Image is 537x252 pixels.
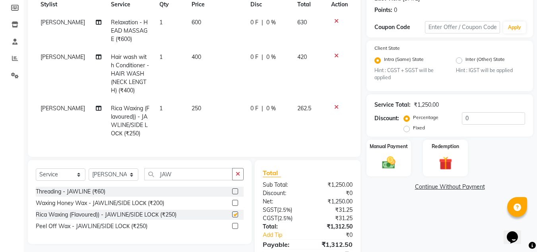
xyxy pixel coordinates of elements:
span: 600 [192,19,201,26]
div: ₹1,250.00 [414,101,439,109]
div: Service Total: [374,101,411,109]
iframe: chat widget [504,220,529,244]
span: 250 [192,105,201,112]
div: Waxing Honey Wax - JAWLINE/SIDE LOСК (₹200) [36,199,164,207]
span: | [262,18,263,27]
span: 1 [159,53,163,61]
label: Client State [374,45,400,52]
span: 0 F [250,104,258,113]
span: 2.5% [279,207,291,213]
span: 400 [192,53,201,61]
a: Add Tip [257,231,316,239]
span: SGST [263,206,277,213]
div: Total: [257,223,308,231]
img: _gift.svg [435,155,456,171]
div: Coupon Code [374,23,425,31]
div: ( ) [257,206,308,214]
div: ₹31.25 [308,206,359,214]
span: 0 % [266,18,276,27]
span: 420 [297,53,307,61]
div: Points: [374,6,392,14]
input: Search or Scan [144,168,233,180]
span: CGST [263,215,277,222]
label: Redemption [432,143,459,150]
span: 262.5 [297,105,311,112]
span: 0 % [266,104,276,113]
div: Net: [257,197,308,206]
div: Payable: [257,240,308,249]
div: ( ) [257,214,308,223]
div: Rica Waxing (Flavoured)) - JAWLINE/SIDE LOСК (₹250) [36,211,176,219]
label: Intra (Same) State [384,56,424,65]
span: Total [263,169,281,177]
label: Percentage [413,114,438,121]
span: Hair wash with Conditioner - HAIR WASH (NECK LENGTH) (₹400) [111,53,149,94]
span: 0 F [250,18,258,27]
span: Relaxation - HEAD MASSAGE (₹600) [111,19,148,43]
input: Enter Offer / Coupon Code [425,21,500,33]
button: Apply [503,21,526,33]
div: ₹1,250.00 [308,197,359,206]
div: ₹0 [316,231,359,239]
small: Hint : IGST will be applied [456,67,525,74]
div: Threading - JAWLINE (₹60) [36,188,105,196]
div: Discount: [257,189,308,197]
label: Inter (Other) State [465,56,505,65]
span: [PERSON_NAME] [41,53,85,61]
label: Manual Payment [370,143,408,150]
span: [PERSON_NAME] [41,105,85,112]
div: ₹1,250.00 [308,181,359,189]
div: ₹31.25 [308,214,359,223]
span: | [262,53,263,61]
a: Continue Without Payment [368,183,531,191]
div: Discount: [374,114,399,123]
span: [PERSON_NAME] [41,19,85,26]
span: 0 % [266,53,276,61]
span: | [262,104,263,113]
div: 0 [394,6,397,14]
div: Peel Off Wax - JAWLINE/SIDE LOСК (₹250) [36,222,147,231]
span: 630 [297,19,307,26]
div: ₹1,312.50 [308,223,359,231]
span: 1 [159,105,163,112]
img: _cash.svg [378,155,399,170]
span: 1 [159,19,163,26]
label: Fixed [413,124,425,131]
div: ₹1,312.50 [308,240,359,249]
div: Sub Total: [257,181,308,189]
div: ₹0 [308,189,359,197]
span: 0 F [250,53,258,61]
span: Rica Waxing (Flavoured)) - JAWLINE/SIDE LOСК (₹250) [111,105,149,137]
span: 2.5% [279,215,291,221]
small: Hint : CGST + SGST will be applied [374,67,444,82]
